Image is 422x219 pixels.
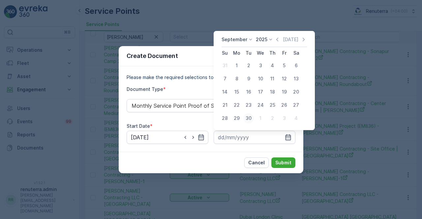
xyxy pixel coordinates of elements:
div: 3 [255,60,266,71]
div: 22 [231,100,242,110]
th: Wednesday [255,47,266,59]
div: 21 [220,100,230,110]
div: 14 [220,87,230,97]
div: 10 [255,73,266,84]
div: 2 [243,60,254,71]
div: 13 [291,73,301,84]
div: 4 [267,60,278,71]
th: Sunday [219,47,231,59]
div: 26 [279,100,289,110]
div: 1 [231,60,242,71]
div: 18 [267,87,278,97]
div: 5 [279,60,289,71]
div: 20 [291,87,301,97]
div: 29 [231,113,242,123]
th: Thursday [266,47,278,59]
p: [DATE] [283,36,298,43]
div: 12 [279,73,289,84]
div: 11 [267,73,278,84]
div: 23 [243,100,254,110]
div: 15 [231,87,242,97]
th: Tuesday [243,47,255,59]
input: dd/mm/yyyy [127,131,208,144]
div: 28 [220,113,230,123]
div: 8 [231,73,242,84]
input: dd/mm/yyyy [214,131,295,144]
div: 6 [291,60,301,71]
div: 17 [255,87,266,97]
div: 4 [291,113,301,123]
div: 27 [291,100,301,110]
div: 24 [255,100,266,110]
div: 25 [267,100,278,110]
p: September [222,36,247,43]
div: 9 [243,73,254,84]
p: Create Document [127,51,178,61]
div: 2 [267,113,278,123]
div: 19 [279,87,289,97]
th: Monday [231,47,243,59]
button: Submit [271,157,295,168]
p: Cancel [248,159,265,166]
p: 2025 [256,36,267,43]
div: 16 [243,87,254,97]
label: Document Type [127,86,163,92]
label: Start Date [127,123,150,129]
button: Cancel [244,157,269,168]
div: 30 [243,113,254,123]
p: Please make the required selections to create your document. [127,74,295,81]
div: 31 [220,60,230,71]
th: Saturday [290,47,302,59]
th: Friday [278,47,290,59]
div: 3 [279,113,289,123]
div: 7 [220,73,230,84]
div: 1 [255,113,266,123]
p: Submit [275,159,291,166]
